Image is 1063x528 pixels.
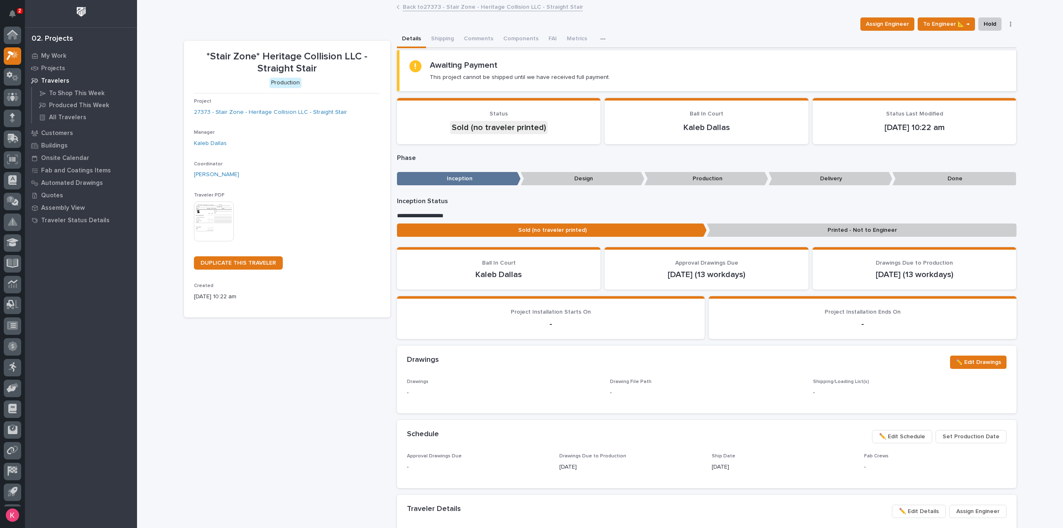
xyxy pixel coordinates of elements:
button: Hold [978,17,1002,31]
button: To Engineer 📐 → [918,17,975,31]
p: Kaleb Dallas [407,270,591,280]
p: Customers [41,130,73,137]
div: Sold (no traveler printed) [450,121,548,134]
span: Drawing File Path [610,379,652,384]
a: Back to27373 - Stair Zone - Heritage Collision LLC - Straight Stair [403,2,583,11]
button: Metrics [562,31,592,48]
p: Onsite Calendar [41,155,89,162]
a: Automated Drawings [25,177,137,189]
span: Assign Engineer [866,19,909,29]
span: Drawings Due to Production [876,260,953,266]
p: [DATE] [559,463,702,472]
p: Inception [397,172,521,186]
span: DUPLICATE THIS TRAVELER [201,260,276,266]
a: DUPLICATE THIS TRAVELER [194,256,283,270]
a: My Work [25,49,137,62]
p: Done [892,172,1016,186]
p: [DATE] 10:22 am [194,292,380,301]
span: Coordinator [194,162,223,167]
span: Project [194,99,211,104]
a: Traveler Status Details [25,214,137,226]
div: Production [269,78,301,88]
span: Ship Date [712,454,735,459]
span: Shipping/Loading List(s) [813,379,869,384]
p: To Shop This Week [49,90,105,97]
h2: Schedule [407,430,439,439]
p: Buildings [41,142,68,150]
h2: Awaiting Payment [430,60,497,70]
a: Kaleb Dallas [194,139,227,148]
a: Travelers [25,74,137,87]
a: Buildings [25,139,137,152]
a: Quotes [25,189,137,201]
span: Manager [194,130,215,135]
p: 2 [18,8,21,14]
span: ✏️ Edit Schedule [879,432,925,442]
button: Assign Engineer [860,17,914,31]
button: FAI [544,31,562,48]
p: [DATE] [712,463,854,472]
span: Drawings [407,379,429,384]
button: ✏️ Edit Drawings [950,356,1007,369]
p: Automated Drawings [41,179,103,187]
p: - [864,463,1007,472]
p: Design [521,172,644,186]
p: Delivery [769,172,892,186]
button: ✏️ Edit Details [892,505,946,518]
span: Status [490,111,508,117]
button: Assign Engineer [949,505,1007,518]
p: Fab and Coatings Items [41,167,111,174]
p: Quotes [41,192,63,199]
span: Ball In Court [690,111,723,117]
p: - [407,388,600,397]
p: My Work [41,52,66,60]
p: All Travelers [49,114,86,121]
a: 27373 - Stair Zone - Heritage Collision LLC - Straight Stair [194,108,347,117]
p: - [719,319,1007,329]
p: Production [644,172,768,186]
p: Kaleb Dallas [615,123,798,133]
p: [DATE] (13 workdays) [823,270,1007,280]
a: To Shop This Week [32,87,137,99]
p: Printed - Not to Engineer [707,223,1016,237]
span: Drawings Due to Production [559,454,626,459]
span: Created [194,283,213,288]
p: Inception Status [397,197,1016,205]
p: Traveler Status Details [41,217,110,224]
img: Workspace Logo [73,4,89,20]
p: Projects [41,65,65,72]
span: Project Installation Starts On [511,309,591,315]
p: [DATE] 10:22 am [823,123,1007,133]
span: Project Installation Ends On [825,309,901,315]
a: Projects [25,62,137,74]
button: Details [397,31,426,48]
span: Ball In Court [482,260,516,266]
button: ✏️ Edit Schedule [872,430,932,443]
button: Notifications [4,5,21,22]
p: This project cannot be shipped until we have received full payment. [430,74,610,81]
p: - [407,463,549,472]
div: 02. Projects [32,34,73,44]
p: - [813,388,1006,397]
p: - [610,388,612,397]
p: Produced This Week [49,102,109,109]
span: ✏️ Edit Drawings [955,357,1001,367]
p: [DATE] (13 workdays) [615,270,798,280]
span: Set Production Date [943,432,999,442]
span: Traveler PDF [194,193,225,198]
a: Produced This Week [32,99,137,111]
span: Approval Drawings Due [675,260,738,266]
p: Phase [397,154,1016,162]
p: Sold (no traveler printed) [397,223,707,237]
a: All Travelers [32,111,137,123]
p: Travelers [41,77,69,85]
div: Notifications2 [10,10,21,23]
span: Approval Drawings Due [407,454,462,459]
a: Assembly View [25,201,137,214]
a: Fab and Coatings Items [25,164,137,177]
a: Customers [25,127,137,139]
button: Comments [459,31,498,48]
a: [PERSON_NAME] [194,170,239,179]
span: ✏️ Edit Details [899,506,939,516]
button: Shipping [426,31,459,48]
